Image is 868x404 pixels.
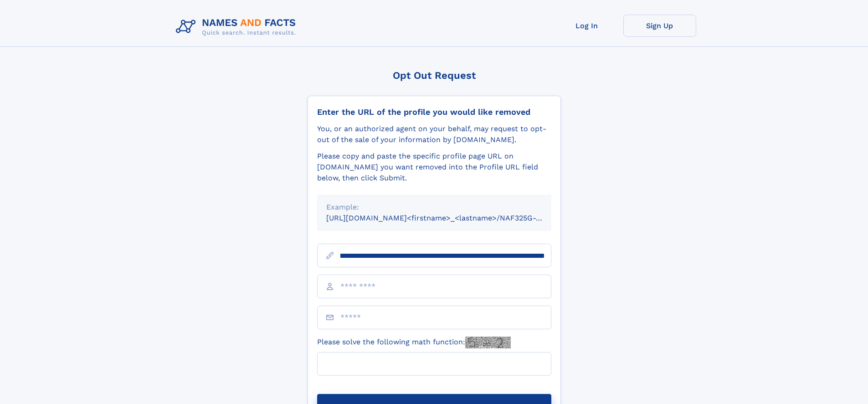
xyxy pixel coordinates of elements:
[308,70,561,81] div: Opt Out Request
[550,15,623,37] a: Log In
[317,151,551,184] div: Please copy and paste the specific profile page URL on [DOMAIN_NAME] you want removed into the Pr...
[326,214,569,222] small: [URL][DOMAIN_NAME]<firstname>_<lastname>/NAF325G-xxxxxxxx
[317,107,551,117] div: Enter the URL of the profile you would like removed
[326,202,542,213] div: Example:
[317,337,511,348] label: Please solve the following math function:
[317,123,551,145] div: You, or an authorized agent on your behalf, may request to opt-out of the sale of your informatio...
[172,15,303,39] img: Logo Names and Facts
[623,15,696,37] a: Sign Up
